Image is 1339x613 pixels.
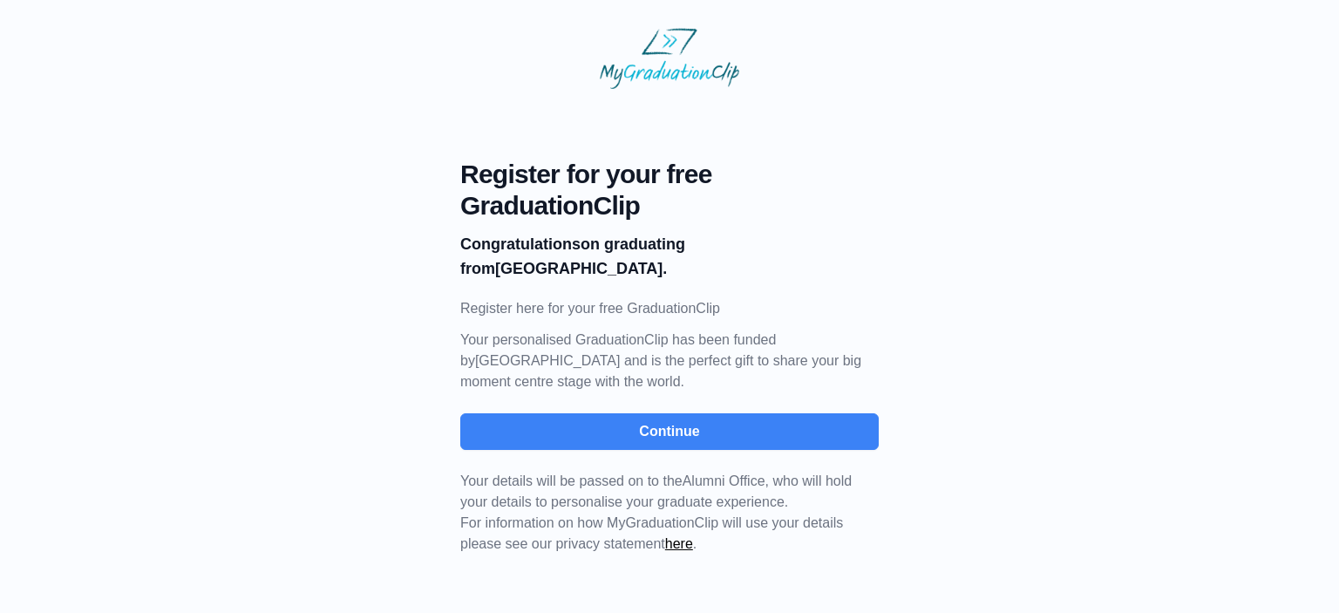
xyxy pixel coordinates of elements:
p: on graduating from [GEOGRAPHIC_DATA]. [460,232,879,281]
span: Alumni Office [683,473,765,488]
span: GraduationClip [460,190,879,221]
span: For information on how MyGraduationClip will use your details please see our privacy statement . [460,473,852,551]
button: Continue [460,413,879,450]
p: Register here for your free GraduationClip [460,298,879,319]
img: MyGraduationClip [600,28,739,89]
span: Your details will be passed on to the , who will hold your details to personalise your graduate e... [460,473,852,509]
span: Register for your free [460,159,879,190]
a: here [665,536,693,551]
b: Congratulations [460,235,581,253]
p: Your personalised GraduationClip has been funded by [GEOGRAPHIC_DATA] and is the perfect gift to ... [460,330,879,392]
